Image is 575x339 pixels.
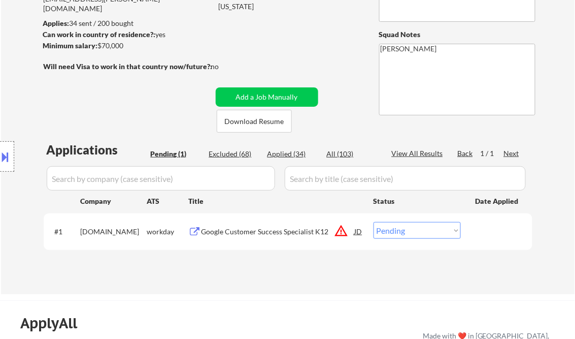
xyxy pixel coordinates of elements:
[20,315,89,332] div: ApplyAll
[43,30,156,39] strong: Can work in country of residence?:
[285,166,526,191] input: Search by title (case sensitive)
[43,41,212,51] div: $70,000
[209,149,260,159] div: Excluded (68)
[379,29,535,40] div: Squad Notes
[216,87,318,107] button: Add a Job Manually
[327,149,378,159] div: All (103)
[504,148,520,159] div: Next
[211,61,240,72] div: no
[43,41,98,50] strong: Minimum salary:
[334,224,349,238] button: warning_amber
[267,149,318,159] div: Applied (34)
[481,148,504,159] div: 1 / 1
[189,196,364,206] div: Title
[217,110,292,133] button: Download Resume
[43,18,212,28] div: 34 sent / 200 bought
[354,222,364,240] div: JD
[43,19,70,27] strong: Applies:
[201,227,355,237] div: Google Customer Success Specialist K12
[374,192,461,210] div: Status
[476,196,520,206] div: Date Applied
[43,29,209,40] div: yes
[458,148,474,159] div: Back
[392,148,446,159] div: View All Results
